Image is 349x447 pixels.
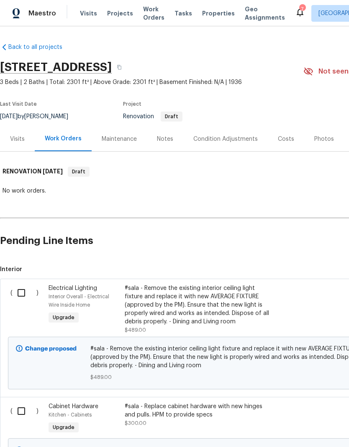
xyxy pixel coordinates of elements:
span: Work Orders [143,5,164,22]
div: Notes [157,135,173,143]
span: Maestro [28,9,56,18]
div: Condition Adjustments [193,135,258,143]
div: #sala - Replace cabinet hardware with new hinges and pulls. HPM to provide specs [125,402,272,419]
span: Electrical Lighting [49,285,97,291]
span: Renovation [123,114,182,119]
span: Geo Assignments [245,5,285,22]
div: ( ) [8,282,46,337]
span: Interior Overall - Electrical Wire Inside Home [49,294,109,307]
span: Kitchen - Cabinets [49,412,92,417]
span: Properties [202,9,235,18]
span: [DATE] [43,168,63,174]
div: ( ) [8,400,46,438]
div: Work Orders [45,135,82,143]
div: Costs [278,135,294,143]
div: Visits [10,135,25,143]
div: Maintenance [102,135,137,143]
span: $489.00 [125,328,146,333]
button: Copy Address [112,60,127,75]
div: 7 [299,5,305,13]
span: Draft [162,114,182,119]
span: Tasks [174,10,192,16]
div: #sala - Remove the existing interior ceiling light fixture and replace it with new AVERAGE FIXTUR... [125,284,272,326]
span: Projects [107,9,133,18]
span: Upgrade [49,313,78,322]
div: Photos [314,135,334,143]
span: $300.00 [125,421,146,426]
span: Upgrade [49,423,78,432]
span: Visits [80,9,97,18]
span: Cabinet Hardware [49,404,98,409]
h6: RENOVATION [3,167,63,177]
span: Draft [69,168,89,176]
b: Change proposed [25,346,77,352]
span: Project [123,102,141,107]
